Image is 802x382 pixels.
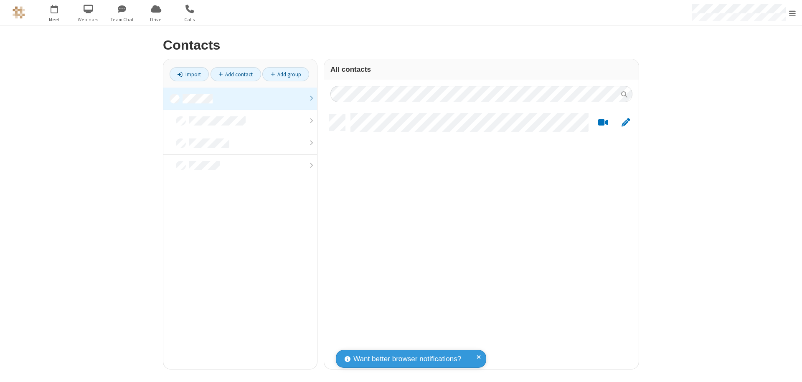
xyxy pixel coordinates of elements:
a: Import [170,67,209,81]
iframe: Chat [781,360,796,376]
span: Want better browser notifications? [353,354,461,364]
span: Calls [174,16,206,23]
span: Drive [140,16,172,23]
span: Webinars [73,16,104,23]
a: Add contact [211,67,261,81]
h3: All contacts [330,65,632,73]
a: Add group [262,67,309,81]
span: Meet [39,16,70,23]
h2: Contacts [163,38,639,53]
button: Edit [617,118,634,128]
div: grid [324,108,639,369]
button: Start a video meeting [595,118,611,128]
img: QA Selenium DO NOT DELETE OR CHANGE [13,6,25,19]
span: Team Chat [107,16,138,23]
